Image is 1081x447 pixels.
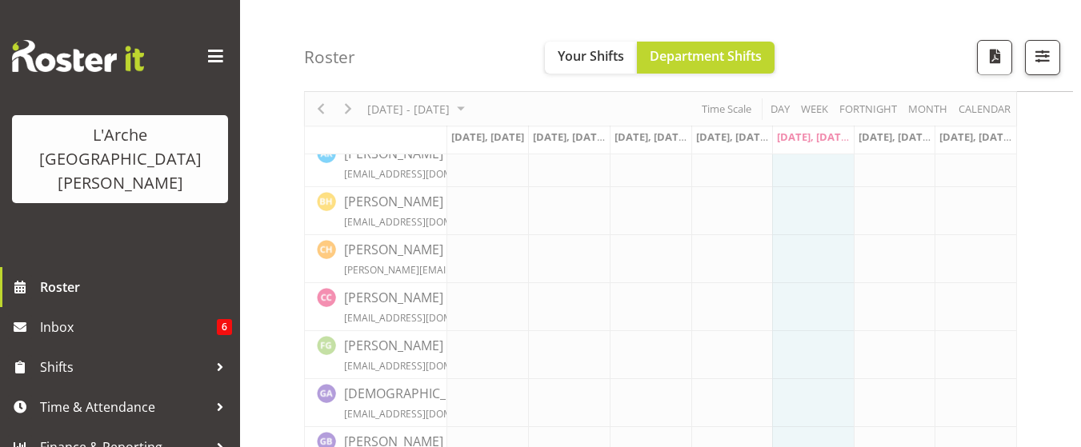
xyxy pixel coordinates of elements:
[40,275,232,299] span: Roster
[304,48,355,66] h4: Roster
[40,395,208,419] span: Time & Attendance
[12,40,144,72] img: Rosterit website logo
[545,42,637,74] button: Your Shifts
[40,315,217,339] span: Inbox
[637,42,775,74] button: Department Shifts
[650,47,762,65] span: Department Shifts
[558,47,624,65] span: Your Shifts
[217,319,232,335] span: 6
[40,355,208,379] span: Shifts
[977,40,1012,75] button: Download a PDF of the roster according to the set date range.
[1025,40,1060,75] button: Filter Shifts
[28,123,212,195] div: L'Arche [GEOGRAPHIC_DATA][PERSON_NAME]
